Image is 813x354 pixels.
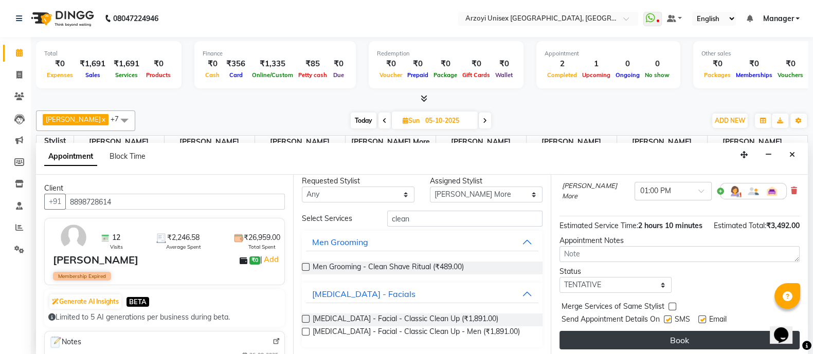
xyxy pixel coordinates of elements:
div: ₹1,335 [249,58,296,70]
span: Voucher [377,71,405,79]
span: Visits [110,243,123,251]
button: Book [559,331,800,349]
span: Estimated Total: [714,221,766,230]
span: Ongoing [613,71,642,79]
button: ADD NEW [712,114,748,128]
div: ₹356 [222,58,249,70]
div: Redemption [377,49,515,58]
a: x [101,115,105,123]
span: ₹0 [249,256,260,265]
div: ₹0 [377,58,405,70]
span: Upcoming [580,71,613,79]
div: Appointment [545,49,672,58]
span: Completed [545,71,580,79]
span: Today [351,113,376,128]
span: No show [642,71,672,79]
div: Stylist [37,136,74,146]
span: Card [227,71,245,79]
span: SMS [675,314,690,327]
div: ₹0 [701,58,733,70]
a: Add [262,253,280,266]
span: Men Grooming - Clean Shave Ritual (₹489.00) [313,262,464,274]
div: Limited to 5 AI generations per business during beta. [48,312,281,323]
span: Send Appointment Details On [562,314,660,327]
input: Search by Name/Mobile/Email/Code [65,194,285,210]
span: ₹26,959.00 [244,232,280,243]
span: Wallet [493,71,515,79]
div: Finance [203,49,348,58]
img: Hairdresser.png [729,185,741,197]
span: Memberships [733,71,775,79]
span: Cash [203,71,222,79]
span: BETA [127,297,149,307]
div: 2 [545,58,580,70]
div: ₹0 [431,58,460,70]
span: Total Spent [248,243,276,251]
span: [PERSON_NAME] More [562,181,630,201]
div: ₹0 [733,58,775,70]
div: ₹1,691 [110,58,143,70]
input: Search by service name [387,211,543,227]
span: Block Time [110,152,146,161]
span: Sales [83,71,103,79]
span: Products [143,71,173,79]
div: ₹0 [143,58,173,70]
div: 0 [613,58,642,70]
span: 12 [112,232,120,243]
span: ₹2,246.58 [167,232,200,243]
span: Estimated Service Time: [559,221,638,230]
span: Services [113,71,140,79]
span: +7 [111,115,127,123]
img: logo [26,4,97,33]
img: Interior.png [766,185,778,197]
span: Vouchers [775,71,806,79]
div: Requested Stylist [302,176,414,187]
span: [PERSON_NAME] [255,136,345,148]
div: Select Services [294,213,380,224]
span: Prepaid [405,71,431,79]
span: [PERSON_NAME] [708,136,798,148]
span: Membership Expired [53,272,111,281]
span: [PERSON_NAME] [46,115,101,123]
span: Average Spent [166,243,201,251]
div: [MEDICAL_DATA] - Facials [312,288,415,300]
span: Email [709,314,727,327]
button: Close [785,147,800,163]
div: Men Grooming [312,236,368,248]
span: [MEDICAL_DATA] - Facial - Classic Clean Up (₹1,891.00) [313,313,498,326]
span: Package [431,71,460,79]
span: Due [331,71,347,79]
span: ADD NEW [715,117,745,124]
b: 08047224946 [113,4,158,33]
span: [PERSON_NAME] [617,136,707,148]
div: ₹0 [460,58,493,70]
span: Sun [400,117,422,124]
span: Online/Custom [249,71,296,79]
div: ₹1,691 [76,58,110,70]
span: ₹3,492.00 [766,221,800,230]
span: [PERSON_NAME] [436,136,526,148]
span: 2 hours 10 minutes [638,221,702,230]
div: Total [44,49,173,58]
div: 0 [642,58,672,70]
span: Manager [763,13,793,24]
div: Appointment Notes [559,235,800,246]
button: Generate AI Insights [49,294,121,309]
button: +91 [44,194,66,210]
button: [MEDICAL_DATA] - Facials [306,285,538,303]
img: avatar [59,222,88,252]
span: Packages [701,71,733,79]
span: [PERSON_NAME] [74,136,164,148]
span: [PERSON_NAME] More [346,136,436,148]
span: Merge Services of Same Stylist [562,301,664,314]
div: Status [559,266,672,277]
div: [PERSON_NAME] [53,252,138,268]
span: [MEDICAL_DATA] - Facial - Classic Clean Up - Men (₹1,891.00) [313,326,520,339]
div: Assigned Stylist [430,176,543,187]
span: Expenses [44,71,76,79]
div: ₹0 [44,58,76,70]
div: ₹0 [493,58,515,70]
span: | [260,253,280,266]
div: Client [44,183,285,194]
div: 1 [580,58,613,70]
